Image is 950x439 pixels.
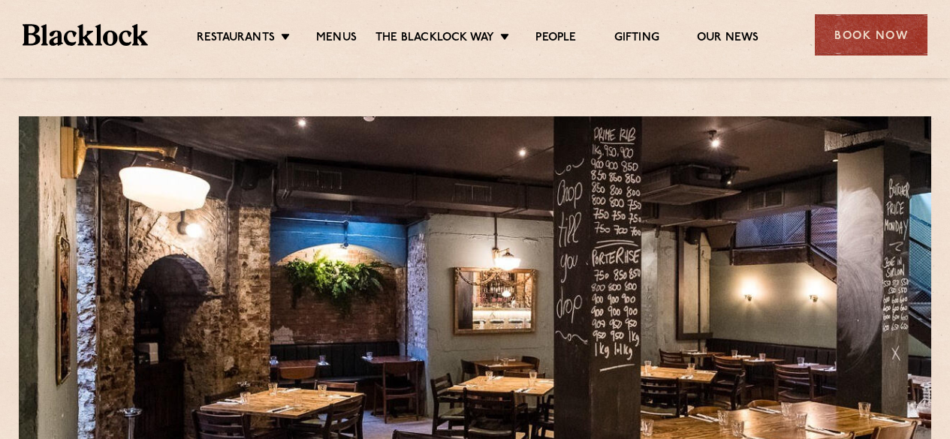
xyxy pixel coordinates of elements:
a: People [535,31,576,47]
a: The Blacklock Way [375,31,494,47]
a: Gifting [614,31,659,47]
a: Restaurants [197,31,275,47]
div: Book Now [815,14,927,56]
a: Menus [316,31,357,47]
a: Our News [697,31,759,47]
img: BL_Textured_Logo-footer-cropped.svg [23,24,148,45]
